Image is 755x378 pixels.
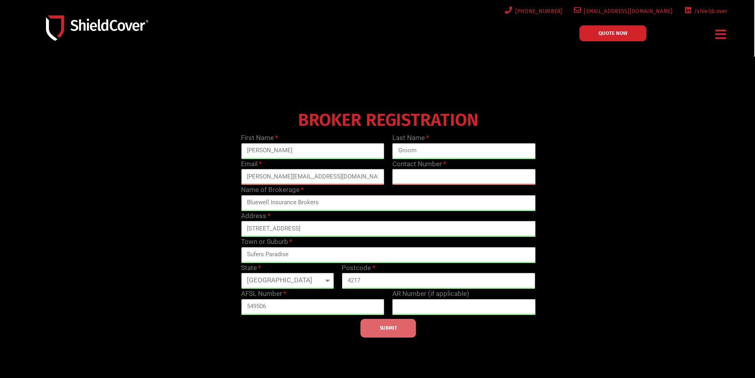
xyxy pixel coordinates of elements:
span: /shieldcover [691,6,728,16]
label: First Name [241,133,278,143]
h4: BROKER REGISTRATION [237,115,539,125]
label: AFSL Number [241,289,286,299]
span: QUOTE NOW [598,31,627,36]
a: QUOTE NOW [579,25,646,41]
span: [EMAIL_ADDRESS][DOMAIN_NAME] [581,6,673,16]
label: Name of Brokerage [241,185,304,195]
button: SUBMIT [361,319,416,338]
img: Shield-Cover-Underwriting-Australia-logo-full [46,15,148,40]
span: [PHONE_NUMBER] [512,6,563,16]
label: Email [241,159,262,169]
label: State [241,263,261,273]
label: Town or Suburb [241,237,292,247]
a: /shieldcover [682,6,728,16]
label: Contact Number [392,159,446,169]
label: Address [241,211,270,221]
div: Menu Toggle [713,25,730,44]
label: AR Number (if applicable) [392,289,469,299]
span: SUBMIT [380,327,397,329]
a: [EMAIL_ADDRESS][DOMAIN_NAME] [572,6,673,16]
label: Postcode [342,263,375,273]
label: Last Name [392,133,429,143]
a: [PHONE_NUMBER] [503,6,563,16]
